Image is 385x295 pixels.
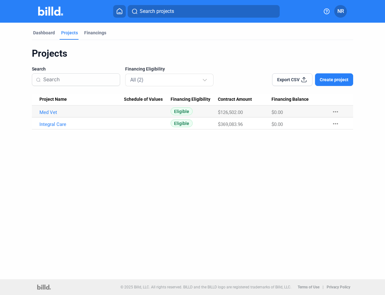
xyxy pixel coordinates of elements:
span: Schedule of Values [124,97,163,102]
button: Search projects [128,5,280,18]
b: Terms of Use [298,285,319,289]
span: Financing Eligibility [171,97,210,102]
button: Export CSV [272,73,312,86]
span: Eligible [171,107,193,115]
span: Search [32,66,46,72]
div: Projects [32,48,353,60]
span: Project Name [39,97,67,102]
span: Eligible [171,119,193,127]
p: © 2025 Billd, LLC. All rights reserved. BILLD and the BILLD logo are registered trademarks of Bil... [120,285,291,289]
span: Search projects [140,8,174,15]
div: Projects [61,30,78,36]
a: Integral Care [39,122,124,127]
div: Financings [84,30,106,36]
span: Export CSV [277,77,300,83]
div: Project Name [39,97,124,102]
img: logo [37,285,51,290]
div: Schedule of Values [124,97,171,102]
span: Financing Eligibility [125,66,165,72]
div: Dashboard [33,30,55,36]
span: $369,083.96 [218,122,243,127]
div: Financing Eligibility [171,97,218,102]
span: Create project [320,77,348,83]
p: | [323,285,324,289]
button: Create project [315,73,353,86]
span: $0.00 [271,122,283,127]
img: Billd Company Logo [38,7,63,16]
span: Contract Amount [218,97,252,102]
span: $126,502.00 [218,110,243,115]
mat-icon: more_horiz [332,120,339,128]
button: NR [334,5,347,18]
span: NR [337,8,344,15]
input: Search [43,73,116,86]
div: Contract Amount [218,97,271,102]
div: Financing Balance [271,97,325,102]
mat-icon: more_horiz [332,108,339,116]
a: Med Vet [39,110,124,115]
mat-select-trigger: All (2) [130,77,143,83]
b: Privacy Policy [327,285,350,289]
span: Financing Balance [271,97,309,102]
span: $0.00 [271,110,283,115]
